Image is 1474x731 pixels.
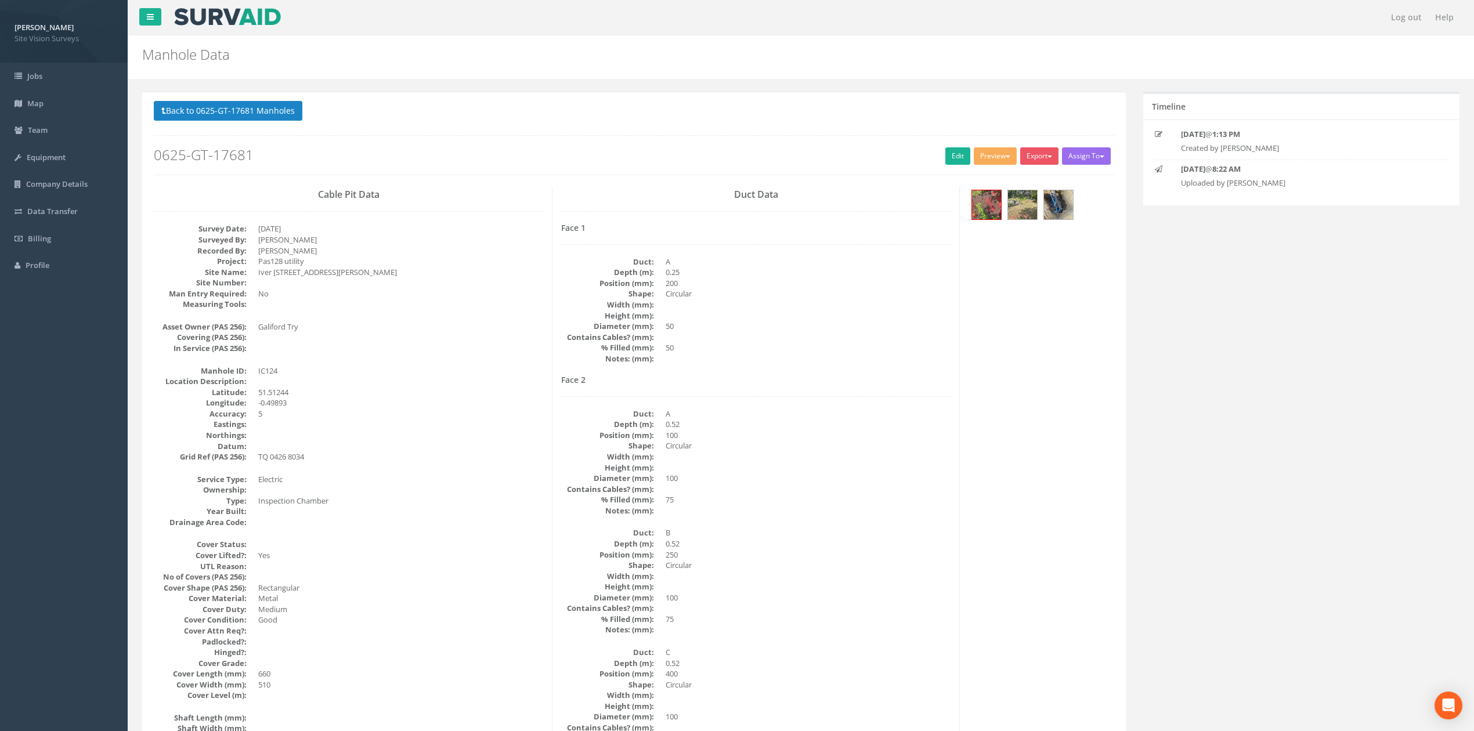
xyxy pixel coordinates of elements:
dt: Survey Date: [154,223,247,234]
span: Billing [28,233,51,244]
dt: Project: [154,256,247,267]
dt: Type: [154,495,247,506]
dd: [DATE] [258,223,543,234]
dd: IC124 [258,366,543,377]
dt: Site Number: [154,277,247,288]
span: Equipment [27,152,66,162]
button: Preview [974,147,1017,165]
dt: In Service (PAS 256): [154,343,247,354]
dt: Position (mm): [561,430,654,441]
dd: 400 [666,668,951,679]
dt: Notes: (mm): [561,505,654,516]
span: Map [27,98,44,108]
dt: Manhole ID: [154,366,247,377]
button: Assign To [1062,147,1111,165]
p: @ [1181,164,1422,175]
dt: Datum: [154,441,247,452]
dt: Man Entry Required: [154,288,247,299]
dd: 250 [666,549,951,560]
dd: Medium [258,604,543,615]
dd: 50 [666,342,951,353]
dd: Circular [666,440,951,451]
img: 380a3be5-849b-3e96-4347-3540570220f4_ab92cfd7-73e7-d4e1-0129-4ae765d4c337_thumb.jpg [1008,190,1037,219]
dd: C [666,647,951,658]
dt: % Filled (mm): [561,614,654,625]
dt: UTL Reason: [154,561,247,572]
dt: Contains Cables? (mm): [561,332,654,343]
span: Team [28,125,48,135]
dt: Width (mm): [561,451,654,462]
dt: Cover Duty: [154,604,247,615]
p: Uploaded by [PERSON_NAME] [1181,178,1422,189]
dt: Depth (m): [561,267,654,278]
dd: Good [258,614,543,625]
dt: Contains Cables? (mm): [561,603,654,614]
dd: 0.52 [666,538,951,549]
strong: 1:13 PM [1212,129,1240,139]
dt: Shaft Length (mm): [154,712,247,723]
dt: Cover Material: [154,593,247,604]
dd: Yes [258,550,543,561]
p: @ [1181,129,1422,140]
button: Back to 0625-GT-17681 Manholes [154,101,302,121]
dt: Hinged?: [154,647,247,658]
dt: Width (mm): [561,299,654,310]
dd: 0.52 [666,658,951,669]
dt: Duct: [561,647,654,658]
dt: Shape: [561,560,654,571]
img: 380a3be5-849b-3e96-4347-3540570220f4_419deec1-5bb0-e665-aa8d-f4ec71edf273_thumb.jpg [972,190,1001,219]
h2: 0625-GT-17681 [154,147,1114,162]
h2: Manhole Data [142,47,1237,62]
a: Edit [945,147,970,165]
dt: Depth (m): [561,538,654,549]
dd: TQ 0426 8034 [258,451,543,462]
dt: Height (mm): [561,462,654,473]
dt: Duct: [561,408,654,419]
dd: No [258,288,543,299]
dd: 100 [666,473,951,484]
h3: Cable Pit Data [154,190,543,200]
dt: Shape: [561,679,654,690]
dd: -0.49893 [258,397,543,408]
dt: Contains Cables? (mm): [561,484,654,495]
span: Data Transfer [27,206,78,216]
dt: Duct: [561,256,654,267]
dt: Diameter (mm): [561,711,654,722]
span: Company Details [26,179,88,189]
dt: % Filled (mm): [561,494,654,505]
dd: A [666,256,951,267]
dt: Position (mm): [561,278,654,289]
dt: Accuracy: [154,408,247,419]
dt: Longitude: [154,397,247,408]
dd: Iver [STREET_ADDRESS][PERSON_NAME] [258,267,543,278]
dt: Drainage Area Code: [154,517,247,528]
dt: No of Covers (PAS 256): [154,571,247,582]
span: Jobs [27,71,42,81]
dd: Inspection Chamber [258,495,543,506]
dt: Year Built: [154,506,247,517]
dt: % Filled (mm): [561,342,654,353]
dd: 200 [666,278,951,289]
dt: Cover Grade: [154,658,247,669]
dt: Diameter (mm): [561,473,654,484]
dt: Duct: [561,527,654,538]
dd: 510 [258,679,543,690]
dt: Cover Status: [154,539,247,550]
dt: Service Type: [154,474,247,485]
dd: [PERSON_NAME] [258,234,543,245]
dt: Diameter (mm): [561,321,654,332]
dt: Width (mm): [561,690,654,701]
a: [PERSON_NAME] Site Vision Surveys [15,19,113,44]
dt: Cover Shape (PAS 256): [154,582,247,594]
dd: Metal [258,593,543,604]
dd: Galiford Try [258,321,543,332]
dd: A [666,408,951,419]
dt: Cover Attn Req?: [154,625,247,636]
dt: Depth (m): [561,658,654,669]
dt: Cover Condition: [154,614,247,625]
dd: 5 [258,408,543,419]
dt: Latitude: [154,387,247,398]
h4: Face 2 [561,375,951,384]
strong: 8:22 AM [1212,164,1241,174]
dt: Depth (m): [561,419,654,430]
